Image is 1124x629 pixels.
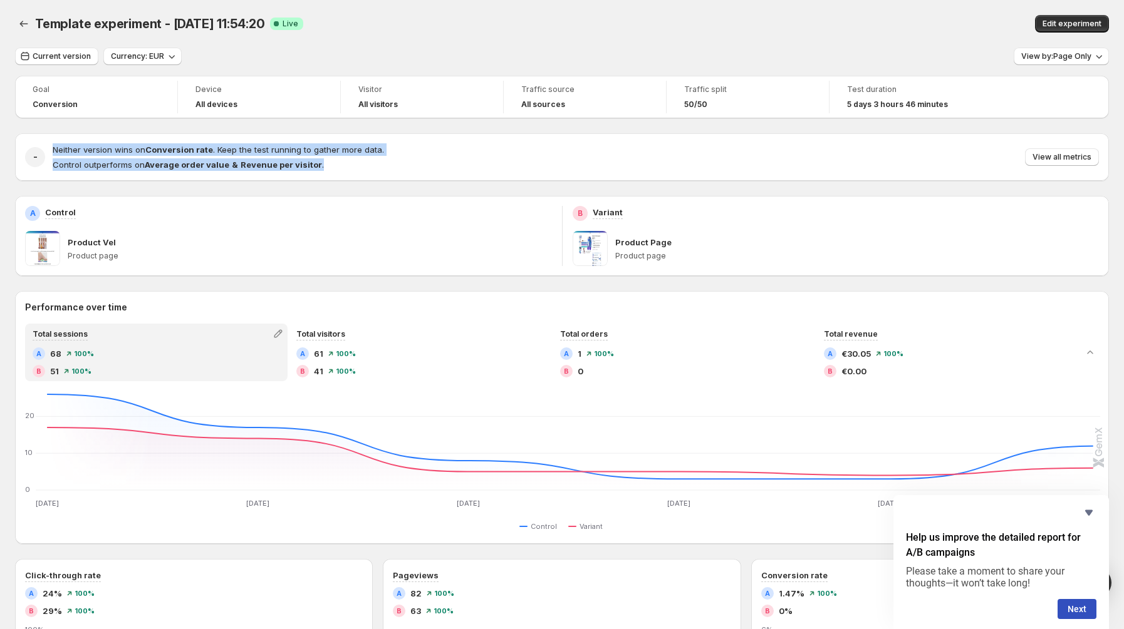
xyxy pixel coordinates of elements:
[25,301,1099,314] h2: Performance over time
[615,236,672,248] p: Product Page
[521,83,648,111] a: Traffic sourceAll sources
[817,590,837,597] span: 100 %
[578,208,583,218] h2: B
[45,206,76,218] p: Control
[667,499,690,508] text: [DATE]
[906,565,1096,589] p: Please take a moment to share your thoughts—it won’t take long!
[358,100,398,110] h4: All visitors
[397,590,402,597] h2: A
[195,83,323,111] a: DeviceAll devices
[824,329,878,339] span: Total revenue
[33,84,160,95] span: Goal
[615,251,1100,261] p: Product page
[684,83,811,111] a: Traffic split50/50
[53,160,324,170] span: Control outperforms on .
[358,83,486,111] a: VisitorAll visitors
[33,51,91,61] span: Current version
[684,100,707,110] span: 50/50
[336,367,356,375] span: 100 %
[111,51,164,61] span: Currency: EUR
[684,84,811,95] span: Traffic split
[50,365,59,377] span: 51
[1014,48,1109,65] button: View by:Page Only
[906,505,1096,619] div: Help us improve the detailed report for A/B campaigns
[765,607,770,615] h2: B
[434,607,454,615] span: 100 %
[195,100,237,110] h4: All devices
[841,347,871,360] span: €30.05
[103,48,182,65] button: Currency: EUR
[578,365,583,377] span: 0
[847,84,975,95] span: Test duration
[300,350,305,357] h2: A
[847,83,975,111] a: Test duration5 days 3 hours 46 minutes
[71,367,91,375] span: 100 %
[841,365,866,377] span: €0.00
[593,206,623,218] p: Variant
[521,84,648,95] span: Traffic source
[457,499,480,508] text: [DATE]
[15,15,33,33] button: Back
[883,350,903,357] span: 100 %
[434,590,454,597] span: 100 %
[53,145,384,155] span: Neither version wins on . Keep the test running to gather more data.
[283,19,298,29] span: Live
[232,160,238,170] strong: &
[29,607,34,615] h2: B
[765,590,770,597] h2: A
[531,521,557,531] span: Control
[878,499,901,508] text: [DATE]
[1035,15,1109,33] button: Edit experiment
[241,160,322,170] strong: Revenue per visitor
[410,605,421,617] span: 63
[68,236,116,248] p: Product Vel
[15,48,98,65] button: Current version
[29,590,34,597] h2: A
[246,499,269,508] text: [DATE]
[33,329,88,339] span: Total sessions
[35,16,265,31] span: Template experiment - [DATE] 11:54:20
[393,569,439,581] h3: Pageviews
[314,365,323,377] span: 41
[578,347,581,360] span: 1
[828,367,833,375] h2: B
[906,530,1096,560] h2: Help us improve the detailed report for A/B campaigns
[564,350,569,357] h2: A
[300,367,305,375] h2: B
[519,519,562,534] button: Control
[75,590,95,597] span: 100 %
[336,350,356,357] span: 100 %
[521,100,565,110] h4: All sources
[564,367,569,375] h2: B
[358,84,486,95] span: Visitor
[847,100,948,110] span: 5 days 3 hours 46 minutes
[1025,148,1099,166] button: View all metrics
[25,411,34,420] text: 20
[1081,344,1099,361] button: Collapse chart
[573,231,608,266] img: Product Page
[33,83,160,111] a: GoalConversion
[1043,19,1101,29] span: Edit experiment
[25,569,101,581] h3: Click-through rate
[560,329,608,339] span: Total orders
[779,587,804,600] span: 1.47%
[761,569,828,581] h3: Conversion rate
[195,84,323,95] span: Device
[314,347,323,360] span: 61
[1033,152,1091,162] span: View all metrics
[568,519,608,534] button: Variant
[410,587,422,600] span: 82
[43,605,62,617] span: 29%
[25,485,30,494] text: 0
[36,367,41,375] h2: B
[145,145,213,155] strong: Conversion rate
[145,160,229,170] strong: Average order value
[68,251,552,261] p: Product page
[828,350,833,357] h2: A
[580,521,603,531] span: Variant
[30,208,36,218] h2: A
[1058,599,1096,619] button: Next question
[36,499,59,508] text: [DATE]
[1081,505,1096,520] button: Hide survey
[36,350,41,357] h2: A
